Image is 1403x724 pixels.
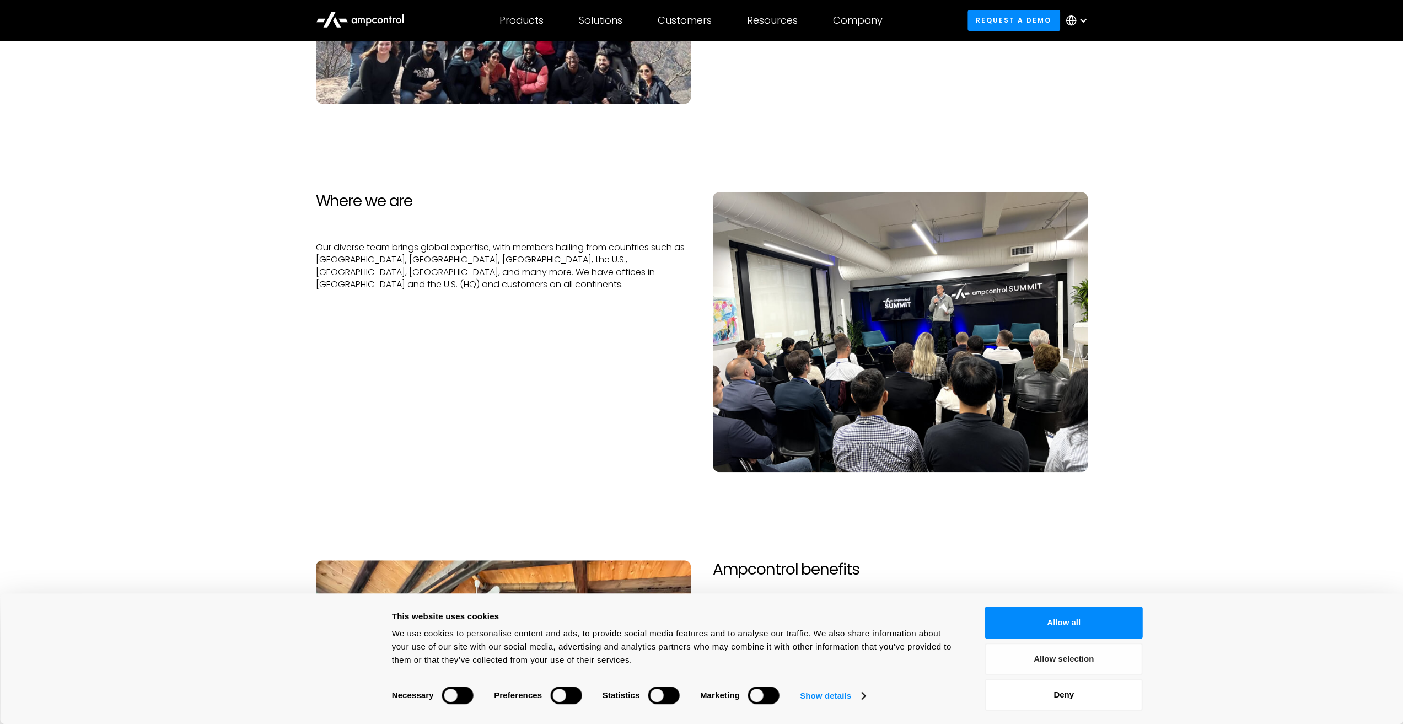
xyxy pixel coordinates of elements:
[392,627,960,667] div: We use cookies to personalise content and ads, to provide social media features and to analyse ou...
[800,688,865,704] a: Show details
[985,679,1143,711] button: Deny
[392,690,434,700] strong: Necessary
[499,14,544,26] div: Products
[967,10,1060,30] a: Request a demo
[747,14,798,26] div: Resources
[316,192,691,211] h2: Where we are
[494,690,542,700] strong: Preferences
[658,14,712,26] div: Customers
[713,560,1088,579] h2: Ampcontrol benefits
[985,643,1143,675] button: Allow selection
[833,14,883,26] div: Company
[392,610,960,623] div: This website uses cookies
[579,14,622,26] div: Solutions
[700,690,740,700] strong: Marketing
[603,690,640,700] strong: Statistics
[985,607,1143,639] button: Allow all
[316,242,691,291] p: Our diverse team brings global expertise, with members hailing from countries such as [GEOGRAPHIC...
